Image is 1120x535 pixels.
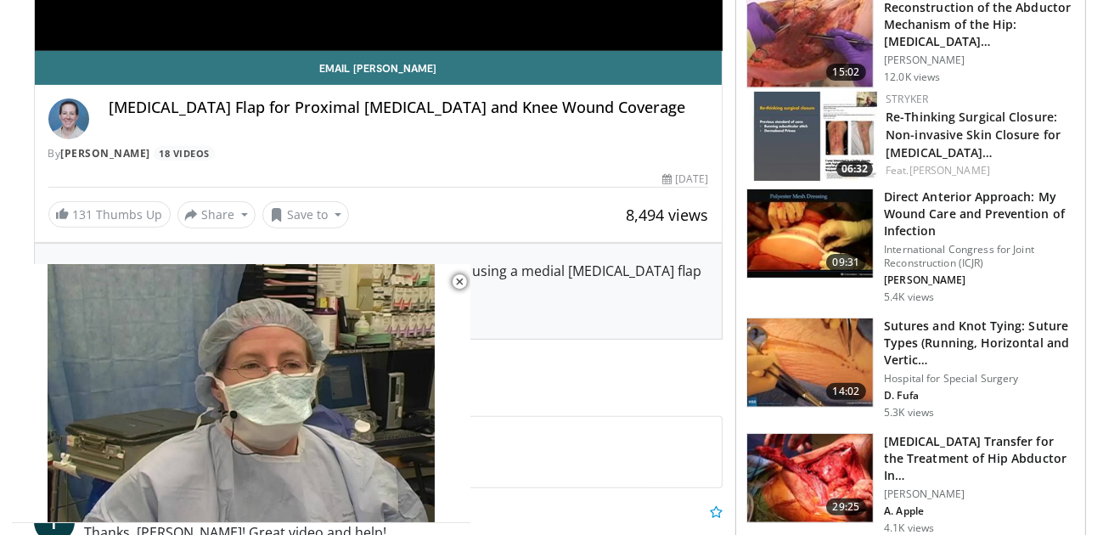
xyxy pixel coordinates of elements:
[884,521,934,535] p: 4.1K views
[747,434,873,522] img: 2ca5427e-1b93-4b5f-82c9-8126d07221bb.150x105_q85_crop-smart_upscale.jpg
[826,64,867,81] span: 15:02
[884,70,940,84] p: 12.0K views
[884,372,1075,386] p: Hospital for Special Surgery
[886,109,1061,160] a: Re-Thinking Surgical Closure: Non-invasive Skin Closure for [MEDICAL_DATA]…
[48,201,171,228] a: 131 Thumbs Up
[177,201,256,228] button: Share
[48,146,709,161] div: By
[884,504,1075,518] p: A. Apple
[52,261,706,322] div: This video demonstrates via cadaver dissection the technique for using a medial [MEDICAL_DATA] fl...
[662,172,708,187] div: [DATE]
[909,163,990,177] a: [PERSON_NAME]
[110,99,709,117] h4: [MEDICAL_DATA] Flap for Proximal [MEDICAL_DATA] and Knee Wound Coverage
[826,383,867,400] span: 14:02
[746,433,1075,535] a: 29:25 [MEDICAL_DATA] Transfer for the Treatment of Hip Abductor In… [PERSON_NAME] A. Apple 4.1K v...
[262,201,349,228] button: Save to
[154,146,216,160] a: 18 Videos
[884,318,1075,369] h3: Sutures and Knot Tying: Suture Types (Running, Horizontal and Vertic…
[884,243,1075,270] p: International Congress for Joint Reconstruction (ICJR)
[12,264,470,523] video-js: Video Player
[35,51,723,85] a: Email [PERSON_NAME]
[750,92,877,181] img: f1f532c3-0ef6-42d5-913a-00ff2bbdb663.150x105_q85_crop-smart_upscale.jpg
[886,92,928,106] a: Stryker
[746,318,1075,420] a: 14:02 Sutures and Knot Tying: Suture Types (Running, Horizontal and Vertic… Hospital for Special ...
[442,264,476,300] button: Close
[826,498,867,515] span: 29:25
[884,273,1075,287] p: [PERSON_NAME]
[886,163,1072,178] div: Feat.
[61,146,151,160] a: [PERSON_NAME]
[73,206,93,222] span: 131
[746,189,1075,304] a: 09:31 Direct Anterior Approach: My Wound Care and Prevention of Infection International Congress ...
[48,99,89,139] img: Avatar
[747,189,873,278] img: 0c6169a3-2b4b-478e-ad01-decad5bfad21.150x105_q85_crop-smart_upscale.jpg
[747,318,873,407] img: e6fe81cc-2b60-43c0-8e8e-55b3686a3ff8.150x105_q85_crop-smart_upscale.jpg
[884,406,934,420] p: 5.3K views
[884,487,1075,501] p: [PERSON_NAME]
[884,189,1075,239] h3: Direct Anterior Approach: My Wound Care and Prevention of Infection
[884,290,934,304] p: 5.4K views
[836,161,873,177] span: 06:32
[626,205,708,225] span: 8,494 views
[884,53,1075,67] p: [PERSON_NAME]
[884,389,1075,403] p: D. Fufa
[884,433,1075,484] h3: [MEDICAL_DATA] Transfer for the Treatment of Hip Abductor In…
[750,92,877,181] a: 06:32
[826,254,867,271] span: 09:31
